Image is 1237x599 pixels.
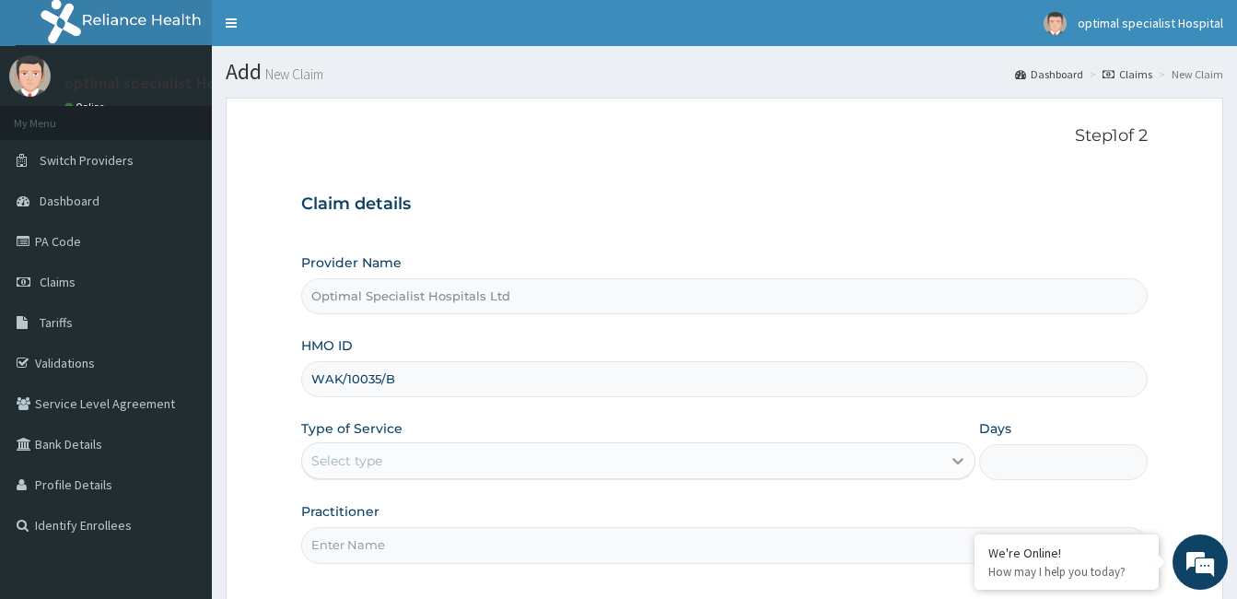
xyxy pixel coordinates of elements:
[301,527,1148,563] input: Enter Name
[40,314,73,331] span: Tariffs
[40,193,99,209] span: Dashboard
[301,502,379,521] label: Practitioner
[302,9,346,53] div: Minimize live chat window
[979,419,1011,438] label: Days
[301,253,402,272] label: Provider Name
[262,67,323,81] small: New Claim
[988,564,1145,580] p: How may I help you today?
[64,75,257,91] p: optimal specialist Hospital
[1015,66,1083,82] a: Dashboard
[301,419,403,438] label: Type of Service
[96,103,309,127] div: Chat with us now
[40,152,134,169] span: Switch Providers
[1103,66,1152,82] a: Claims
[9,55,51,97] img: User Image
[1044,12,1067,35] img: User Image
[226,60,1223,84] h1: Add
[1078,15,1223,31] span: optimal specialist Hospital
[301,361,1148,397] input: Enter HMO ID
[9,402,351,466] textarea: Type your message and hit 'Enter'
[64,100,109,113] a: Online
[107,182,254,368] span: We're online!
[40,274,76,290] span: Claims
[301,194,1148,215] h3: Claim details
[34,92,75,138] img: d_794563401_company_1708531726252_794563401
[301,126,1148,147] p: Step 1 of 2
[301,336,353,355] label: HMO ID
[988,545,1145,561] div: We're Online!
[1154,66,1223,82] li: New Claim
[311,452,382,470] div: Select type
